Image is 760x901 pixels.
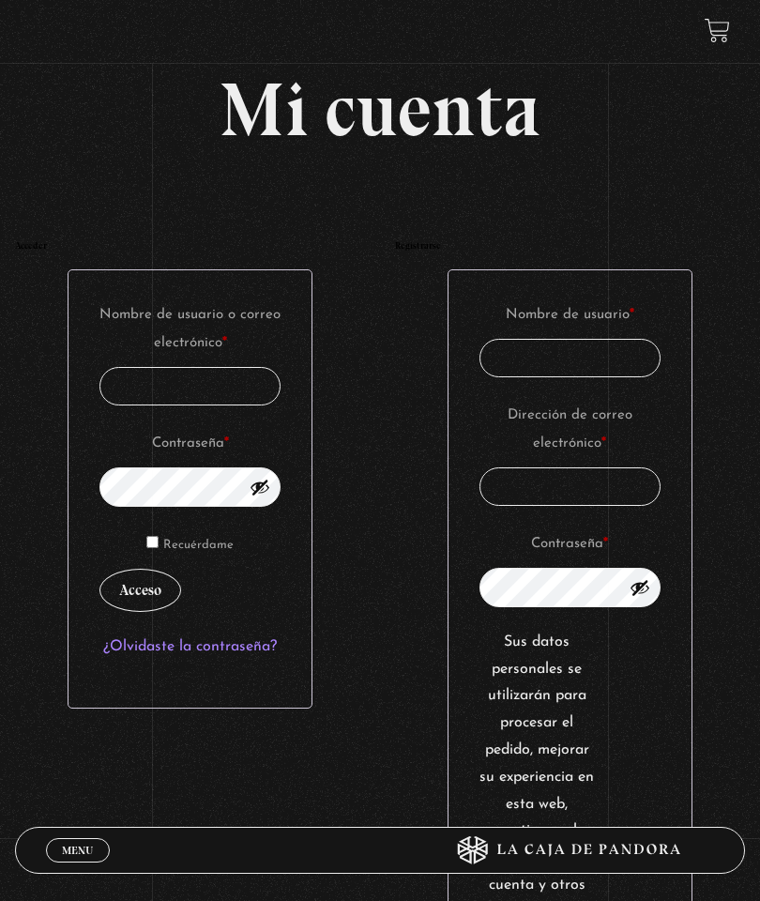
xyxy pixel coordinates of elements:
[630,577,650,598] button: Mostrar contraseña
[62,845,93,856] span: Menu
[99,569,181,612] button: Acceso
[705,18,730,43] a: View your shopping cart
[55,861,99,874] span: Cerrar
[99,301,281,358] label: Nombre de usuario o correo electrónico
[15,72,745,147] h1: Mi cuenta
[479,402,661,458] label: Dirección de correo electrónico
[103,639,277,654] a: ¿Olvidaste la contraseña?
[146,536,159,548] input: Recuérdame
[395,241,745,251] h2: Registrarse
[163,539,234,551] span: Recuérdame
[479,530,661,558] label: Contraseña
[15,241,365,251] h2: Acceder
[479,301,661,329] label: Nombre de usuario
[250,477,270,497] button: Mostrar contraseña
[99,430,281,458] label: Contraseña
